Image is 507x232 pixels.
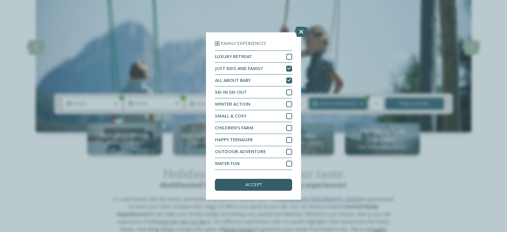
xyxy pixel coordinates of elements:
span: Family Experiences [221,41,266,46]
span: ALL ABOUT BABY [215,78,251,83]
span: LUXURY RETREAT [215,54,252,59]
span: CHILDREN’S FARM [215,126,253,130]
span: JUST KIDS AND FAMILY [215,66,263,71]
span: accept [245,182,262,187]
span: WINTER ACTION [215,102,250,107]
span: OUTDOOR ADVENTURE [215,149,266,154]
span: SMALL & COSY [215,114,247,118]
span: SKI-IN SKI-OUT [215,90,247,95]
span: WATER FUN [215,161,240,166]
span: HAPPY TEENAGER [215,138,253,142]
